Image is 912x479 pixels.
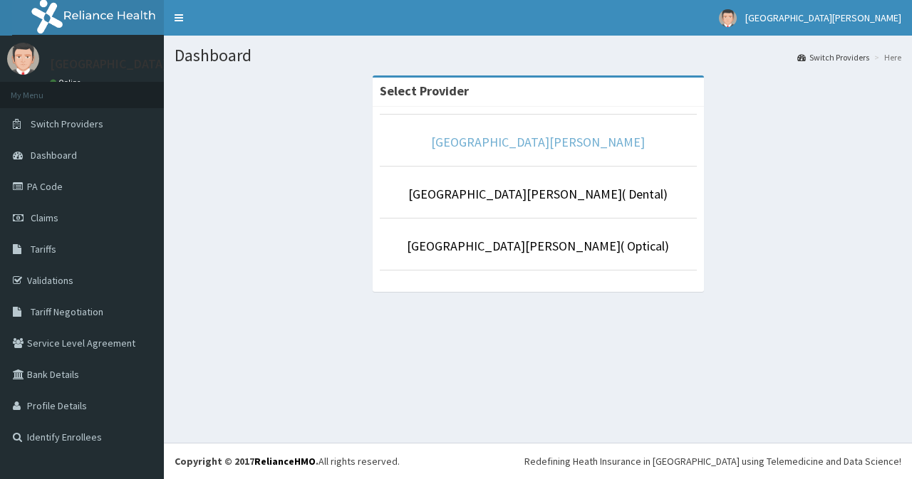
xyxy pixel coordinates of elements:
strong: Select Provider [380,83,469,99]
span: Tariff Negotiation [31,305,103,318]
a: [GEOGRAPHIC_DATA][PERSON_NAME]( Dental) [408,186,668,202]
p: [GEOGRAPHIC_DATA][PERSON_NAME] [50,58,261,70]
a: RelianceHMO [254,455,316,468]
span: Claims [31,211,58,224]
span: Tariffs [31,243,56,256]
span: [GEOGRAPHIC_DATA][PERSON_NAME] [745,11,901,24]
li: Here [871,51,901,63]
img: User Image [7,43,39,75]
a: Online [50,78,84,88]
span: Switch Providers [31,117,103,130]
img: User Image [719,9,737,27]
a: [GEOGRAPHIC_DATA][PERSON_NAME] [431,134,645,150]
div: Redefining Heath Insurance in [GEOGRAPHIC_DATA] using Telemedicine and Data Science! [524,454,901,468]
strong: Copyright © 2017 . [175,455,318,468]
footer: All rights reserved. [164,443,912,479]
span: Dashboard [31,149,77,162]
a: [GEOGRAPHIC_DATA][PERSON_NAME]( Optical) [407,238,669,254]
h1: Dashboard [175,46,901,65]
a: Switch Providers [797,51,869,63]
